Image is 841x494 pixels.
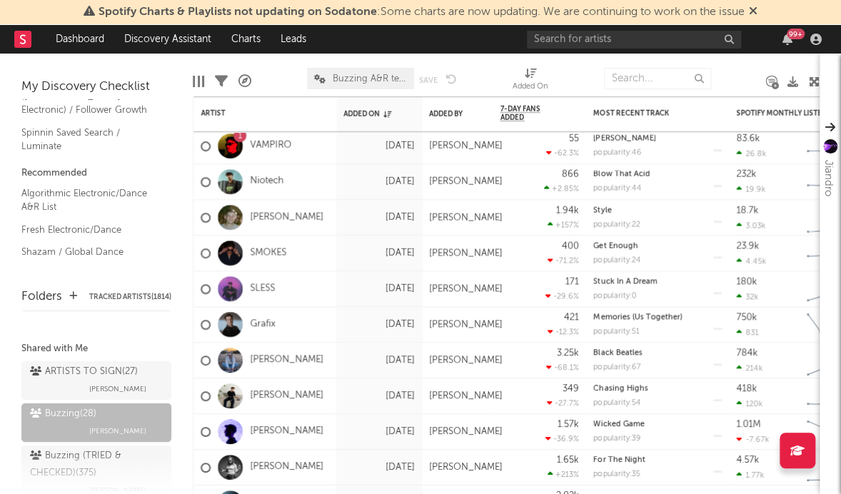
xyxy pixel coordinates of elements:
div: Stuck In A Dream [593,278,722,286]
a: [PERSON_NAME] [250,425,323,438]
div: 18.7k [736,206,758,215]
span: 7-Day Fans Added [500,105,558,122]
div: 400 [562,241,579,251]
div: 1.57k [558,420,579,429]
div: Buzzing ( 28 ) [30,405,96,423]
button: 99+ [782,34,792,45]
div: 418k [736,384,757,393]
div: 1.94k [556,206,579,215]
div: [DATE] [343,173,415,191]
div: Jiandro [820,160,837,196]
a: [PERSON_NAME] [250,390,323,402]
a: Buzzing(28)[PERSON_NAME] [21,403,171,442]
a: Memories (Us Together) [593,313,682,321]
div: 83.6k [736,134,760,143]
div: 831 [736,328,758,337]
div: 32k [736,292,758,301]
div: [PERSON_NAME] [429,283,503,295]
div: [DATE] [343,459,415,476]
div: -36.9 % [545,434,579,443]
a: SMOKES [250,247,286,259]
div: 26.8k [736,149,766,158]
div: [DATE] [343,138,415,155]
div: popularity: 54 [593,399,640,407]
div: Artist [201,109,308,118]
div: [PERSON_NAME] [429,355,503,366]
div: Folders [21,288,62,306]
span: Dismiss [749,6,757,18]
div: popularity: 67 [593,363,640,371]
a: VAMPIRO [250,140,291,152]
a: [PERSON_NAME] [250,211,323,223]
div: 180k [736,277,757,286]
div: -71.2 % [548,256,579,265]
div: -68.1 % [546,363,579,372]
div: Added On [343,110,393,119]
div: Filters [215,61,228,102]
div: 1.01M [736,420,760,429]
div: [PERSON_NAME] [429,319,503,331]
div: popularity: 35 [593,470,640,478]
div: Edit Columns [193,61,204,102]
div: [DATE] [343,209,415,226]
div: [DATE] [343,388,415,405]
div: popularity: 46 [593,149,641,157]
div: popularity: 44 [593,185,641,193]
button: Save [419,76,438,84]
a: Chasing Highs [593,385,648,393]
a: Blow That Acid [593,171,650,178]
a: Leads [271,25,316,54]
div: [DATE] [343,316,415,333]
div: 1.77k [736,470,764,480]
div: My Discovery Checklist [21,79,171,96]
div: popularity: 22 [593,221,640,228]
div: A&R Pipeline [238,61,251,102]
div: [PERSON_NAME] [429,248,503,259]
div: 1.65k [557,455,579,465]
div: ARTISTS TO SIGN ( 27 ) [30,363,138,380]
a: Fresh Electronic/Dance [21,222,157,238]
div: -29.6 % [545,291,579,301]
div: [DATE] [343,423,415,440]
div: 421 [564,313,579,322]
div: Blow That Acid [593,171,722,178]
a: Grafix [250,318,275,331]
div: [PERSON_NAME] [429,141,503,152]
div: Black Beatles [593,349,722,357]
div: 4.45k [736,256,766,266]
div: Shared with Me [21,341,171,358]
div: 99 + [787,29,805,39]
div: [DATE] [343,281,415,298]
div: -27.7 % [547,398,579,408]
div: 55 [569,134,579,143]
div: 4.57k [736,455,759,465]
a: Dashboard [46,25,114,54]
a: Charts [221,25,271,54]
a: For The Night [593,456,645,464]
div: +157 % [548,220,579,229]
a: Style [593,206,611,214]
div: -12.3 % [548,327,579,336]
span: Buzzing A&R team [333,74,407,84]
div: Most Recent Track [593,109,700,118]
div: Chasing Highs [593,385,722,393]
a: Stuck In A Dream [593,278,657,286]
div: [DATE] [343,245,415,262]
button: Undo the changes to the current view. [446,72,457,85]
div: 866 [562,170,579,179]
div: 120k [736,399,762,408]
span: [PERSON_NAME] [89,380,146,398]
a: Black Beatles [593,349,642,357]
a: Get Enough [593,242,638,250]
a: Discovery Assistant [114,25,221,54]
span: : Some charts are now updating. We are continuing to work on the issue [99,6,745,18]
input: Search for artists [527,31,741,49]
span: [PERSON_NAME] [89,423,146,440]
div: [PERSON_NAME] [429,462,503,473]
div: Style [593,206,722,214]
div: 214k [736,363,762,373]
a: Shazam / Global Dance [21,244,157,260]
div: 349 [563,384,579,393]
span: Spotify Charts & Playlists not updating on Sodatone [99,6,377,18]
div: For The Night [593,456,722,464]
